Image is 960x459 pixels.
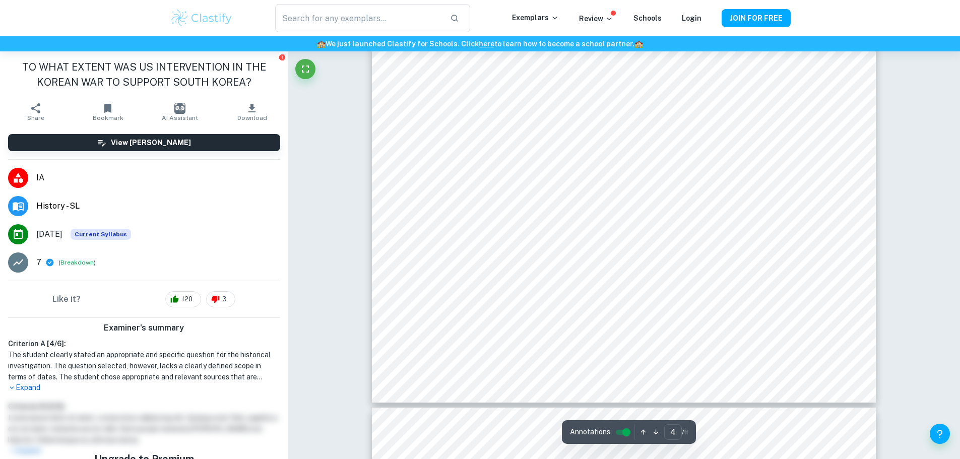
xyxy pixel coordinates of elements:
[170,8,234,28] img: Clastify logo
[8,59,280,90] h1: TO WHAT EXTENT WAS US INTERVENTION IN THE KOREAN WAR TO SUPPORT SOUTH KOREA?
[176,294,198,304] span: 120
[479,40,494,48] a: here
[279,53,286,61] button: Report issue
[162,114,198,121] span: AI Assistant
[634,40,643,48] span: 🏫
[52,293,81,305] h6: Like it?
[27,114,44,121] span: Share
[71,229,131,240] div: This exemplar is based on the current syllabus. Feel free to refer to it for inspiration/ideas wh...
[36,256,41,269] p: 7
[512,12,559,23] p: Exemplars
[237,114,267,121] span: Download
[579,13,613,24] p: Review
[2,38,958,49] h6: We just launched Clastify for Schools. Click to learn how to become a school partner.
[93,114,123,121] span: Bookmark
[58,258,96,268] span: ( )
[111,137,191,148] h6: View [PERSON_NAME]
[682,14,701,22] a: Login
[317,40,326,48] span: 🏫
[36,200,280,212] span: History - SL
[295,59,315,79] button: Fullscreen
[722,9,791,27] button: JOIN FOR FREE
[71,229,131,240] span: Current Syllabus
[217,294,232,304] span: 3
[633,14,662,22] a: Schools
[930,424,950,444] button: Help and Feedback
[174,103,185,114] img: AI Assistant
[570,427,610,437] span: Annotations
[36,172,280,184] span: IA
[8,382,280,393] p: Expand
[275,4,441,32] input: Search for any exemplars...
[72,98,144,126] button: Bookmark
[206,291,235,307] div: 3
[8,134,280,151] button: View [PERSON_NAME]
[165,291,201,307] div: 120
[8,338,280,349] h6: Criterion A [ 4 / 6 ]:
[682,428,688,437] span: / 11
[144,98,216,126] button: AI Assistant
[216,98,288,126] button: Download
[4,322,284,334] h6: Examiner's summary
[36,228,62,240] span: [DATE]
[8,349,280,382] h1: The student clearly stated an appropriate and specific question for the historical investigation....
[60,258,94,267] button: Breakdown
